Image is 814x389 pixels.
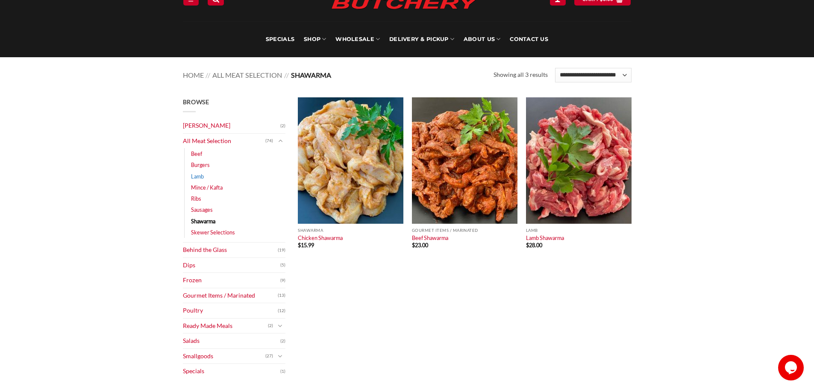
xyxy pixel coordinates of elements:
[265,350,273,363] span: (27)
[183,98,209,105] span: Browse
[280,274,285,287] span: (9)
[183,118,280,133] a: [PERSON_NAME]
[183,273,280,288] a: Frozen
[335,21,380,57] a: Wholesale
[304,21,326,57] a: SHOP
[183,288,278,303] a: Gourmet Items / Marinated
[412,242,428,249] bdi: 23.00
[183,319,268,333] a: Ready Made Meals
[268,319,273,332] span: (2)
[183,303,278,318] a: Poultry
[555,68,631,82] select: Shop order
[291,71,331,79] span: Shawarma
[510,21,548,57] a: Contact Us
[298,228,403,233] p: Shawarma
[278,289,285,302] span: (13)
[526,234,564,241] a: Lamb Shawarma
[298,242,301,249] span: $
[191,182,223,193] a: Mince / Kafta
[298,234,343,241] a: Chicken Shawarma
[191,216,215,227] a: Shawarma
[278,304,285,317] span: (12)
[183,71,204,79] a: Home
[275,351,285,361] button: Toggle
[183,349,265,364] a: Smallgoods
[191,227,235,238] a: Skewer Selections
[275,136,285,146] button: Toggle
[191,171,204,182] a: Lamb
[206,71,210,79] span: //
[266,21,294,57] a: Specials
[284,71,289,79] span: //
[778,355,805,380] iframe: chat widget
[191,204,213,215] a: Sausages
[183,258,280,273] a: Dips
[412,234,448,241] a: Beef Shawarma
[183,333,280,348] a: Salads
[191,193,201,204] a: Ribs
[280,120,285,132] span: (2)
[275,321,285,331] button: Toggle
[526,242,542,249] bdi: 28.00
[412,242,415,249] span: $
[389,21,454,57] a: Delivery & Pickup
[464,21,500,57] a: About Us
[278,244,285,257] span: (19)
[494,70,548,80] p: Showing all 3 results
[280,259,285,272] span: (5)
[280,365,285,378] span: (1)
[191,148,202,159] a: Beef
[280,335,285,348] span: (2)
[298,97,403,224] img: Chicken Shawarma
[183,364,280,379] a: Specials
[183,134,265,149] a: All Meat Selection
[191,159,210,170] a: Burgers
[183,243,278,257] a: Behind the Glass
[526,242,529,249] span: $
[526,97,632,224] img: Lamb Shawarma
[265,135,273,147] span: (74)
[298,242,314,249] bdi: 15.99
[212,71,282,79] a: All Meat Selection
[412,228,517,233] p: Gourmet Items / Marinated
[412,97,517,224] img: Beef Shawarma
[526,228,632,233] p: Lamb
